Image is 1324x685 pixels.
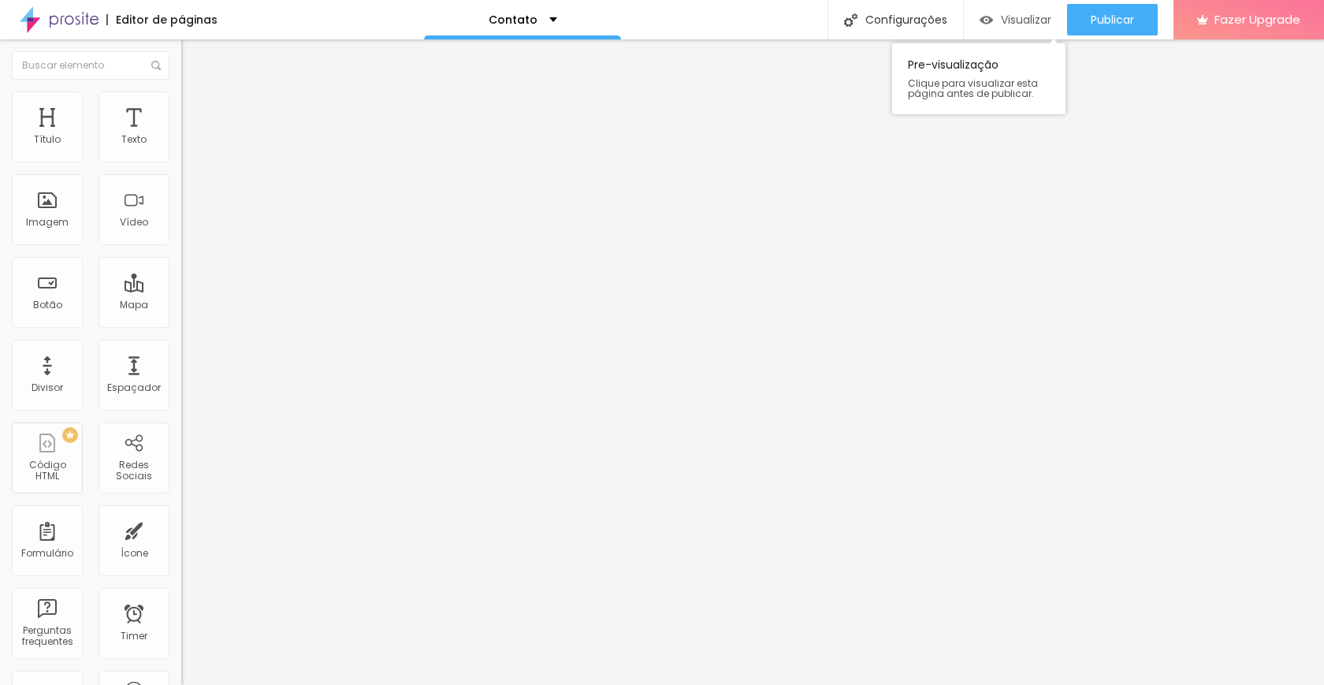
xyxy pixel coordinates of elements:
[892,43,1066,114] div: Pre-visualização
[151,61,161,70] img: Icone
[102,460,165,482] div: Redes Sociais
[16,460,78,482] div: Código HTML
[12,51,169,80] input: Buscar elemento
[121,631,147,642] div: Timer
[16,625,78,648] div: Perguntas frequentes
[489,14,537,25] p: Contato
[908,78,1050,99] span: Clique para visualizar esta página antes de publicar.
[107,382,161,393] div: Espaçador
[844,13,857,27] img: Icone
[26,217,69,228] div: Imagem
[32,382,63,393] div: Divisor
[120,300,148,311] div: Mapa
[1091,13,1134,26] span: Publicar
[1001,13,1051,26] span: Visualizar
[980,13,993,27] img: view-1.svg
[1214,13,1300,26] span: Fazer Upgrade
[181,39,1324,685] iframe: Editor
[121,548,148,559] div: Ícone
[33,300,62,311] div: Botão
[120,217,148,228] div: Vídeo
[34,134,61,145] div: Título
[121,134,147,145] div: Texto
[964,4,1067,35] button: Visualizar
[1067,4,1158,35] button: Publicar
[106,14,218,25] div: Editor de páginas
[21,548,73,559] div: Formulário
